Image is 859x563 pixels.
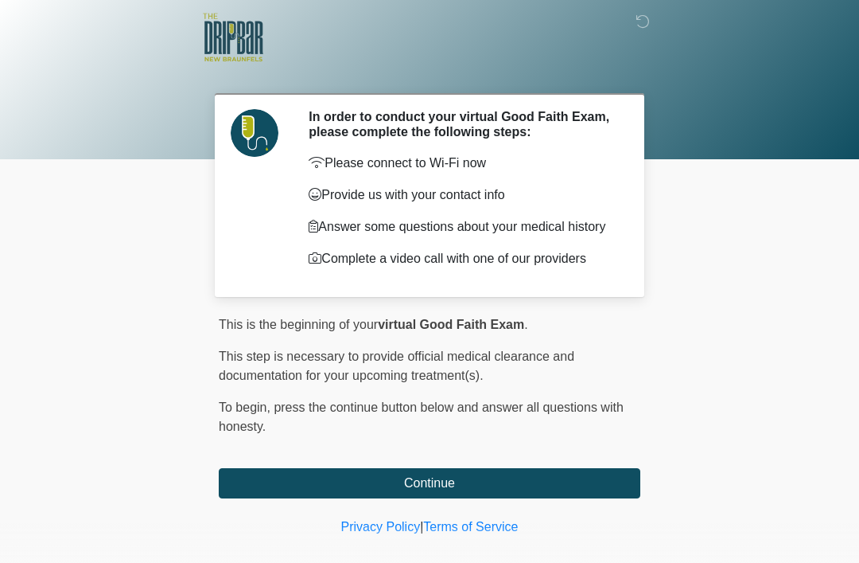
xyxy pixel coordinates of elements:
button: Continue [219,468,640,498]
a: Terms of Service [423,520,518,534]
strong: virtual Good Faith Exam [378,318,524,331]
img: The DRIPBaR - New Braunfels Logo [203,12,263,64]
a: | [420,520,423,534]
p: Please connect to Wi-Fi now [309,154,616,173]
p: Provide us with your contact info [309,186,616,205]
span: This step is necessary to provide official medical clearance and documentation for your upcoming ... [219,350,574,382]
h2: In order to conduct your virtual Good Faith Exam, please complete the following steps: [309,109,616,139]
p: Answer some questions about your medical history [309,217,616,237]
p: Complete a video call with one of our providers [309,249,616,268]
span: This is the beginning of your [219,318,378,331]
span: . [524,318,527,331]
img: Agent Avatar [231,109,278,157]
span: press the continue button below and answer all questions with honesty. [219,401,624,433]
span: To begin, [219,401,274,414]
a: Privacy Policy [341,520,421,534]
